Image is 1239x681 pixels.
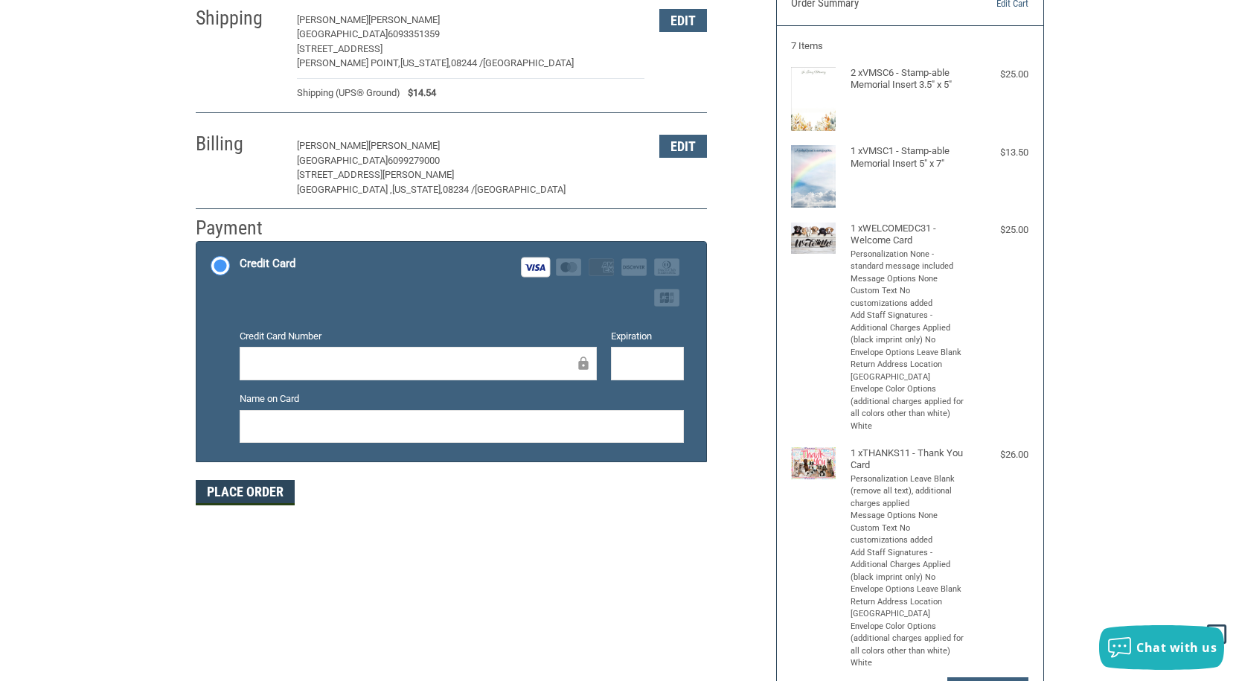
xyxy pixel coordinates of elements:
[297,43,382,54] span: [STREET_ADDRESS]
[969,67,1028,82] div: $25.00
[1136,639,1217,656] span: Chat with us
[297,140,368,151] span: [PERSON_NAME]
[297,155,388,166] span: [GEOGRAPHIC_DATA]
[297,28,388,39] span: [GEOGRAPHIC_DATA]
[851,285,966,310] li: Custom Text No customizations added
[297,14,368,25] span: [PERSON_NAME]
[297,184,392,195] span: [GEOGRAPHIC_DATA] ,
[969,447,1028,462] div: $26.00
[1099,625,1224,670] button: Chat with us
[851,310,966,347] li: Add Staff Signatures - Additional Charges Applied (black imprint only) No
[851,510,966,522] li: Message Options None
[659,135,707,158] button: Edit
[851,584,966,596] li: Envelope Options Leave Blank
[791,40,1028,52] h3: 7 Items
[388,155,440,166] span: 6099279000
[196,480,295,505] button: Place Order
[368,14,440,25] span: [PERSON_NAME]
[851,145,966,170] h4: 1 x VMSC1 - Stamp-able Memorial Insert 5" x 7"
[388,28,440,39] span: 6093351359
[851,383,966,432] li: Envelope Color Options (additional charges applied for all colors other than white) White
[196,216,283,240] h2: Payment
[851,249,966,273] li: Personalization None - standard message included
[392,184,443,195] span: [US_STATE],
[400,57,451,68] span: [US_STATE],
[851,347,966,359] li: Envelope Options Leave Blank
[969,223,1028,237] div: $25.00
[851,473,966,511] li: Personalization Leave Blank (remove all text), additional charges applied
[851,447,966,472] h4: 1 x THANKS11 - Thank You Card
[451,57,483,68] span: 08244 /
[196,132,283,156] h2: Billing
[240,391,684,406] label: Name on Card
[659,9,707,32] button: Edit
[851,596,966,621] li: Return Address Location [GEOGRAPHIC_DATA]
[400,86,436,100] span: $14.54
[196,6,283,31] h2: Shipping
[851,621,966,670] li: Envelope Color Options (additional charges applied for all colors other than white) White
[297,169,454,180] span: [STREET_ADDRESS][PERSON_NAME]
[851,273,966,286] li: Message Options None
[475,184,566,195] span: [GEOGRAPHIC_DATA]
[851,547,966,584] li: Add Staff Signatures - Additional Charges Applied (black imprint only) No
[851,522,966,547] li: Custom Text No customizations added
[483,57,574,68] span: [GEOGRAPHIC_DATA]
[368,140,440,151] span: [PERSON_NAME]
[851,223,966,247] h4: 1 x WELCOMEDC31 - Welcome Card
[611,329,684,344] label: Expiration
[851,359,966,383] li: Return Address Location [GEOGRAPHIC_DATA]
[297,86,400,100] span: Shipping (UPS® Ground)
[443,184,475,195] span: 08234 /
[969,145,1028,160] div: $13.50
[297,57,400,68] span: [PERSON_NAME] Point,
[240,252,295,276] div: Credit Card
[851,67,966,92] h4: 2 x VMSC6 - Stamp-able Memorial Insert 3.5" x 5"
[240,329,597,344] label: Credit Card Number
